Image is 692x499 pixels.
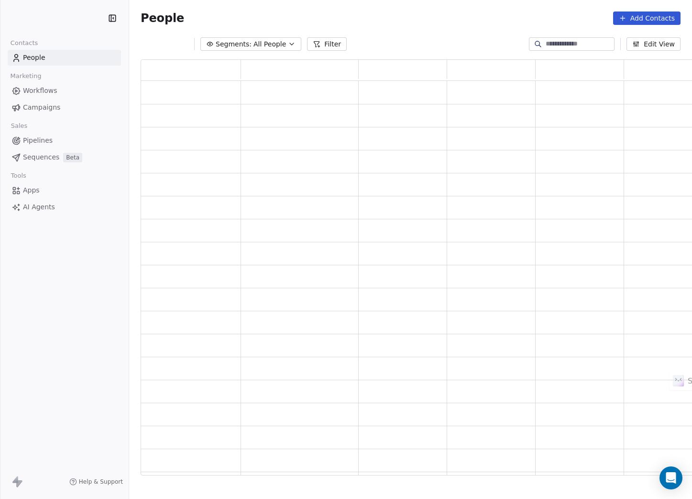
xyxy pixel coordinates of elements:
a: SequencesBeta [8,149,121,165]
span: People [23,53,45,63]
button: Filter [307,37,347,51]
span: Tools [7,169,30,183]
span: Apps [23,185,40,195]
a: Campaigns [8,100,121,115]
button: Add Contacts [613,11,681,25]
span: People [141,11,184,25]
span: Pipelines [23,136,53,146]
span: Contacts [6,36,42,50]
span: Segments: [216,39,252,49]
span: Workflows [23,86,57,96]
a: Apps [8,182,121,198]
span: Marketing [6,69,45,83]
span: All People [253,39,286,49]
span: AI Agents [23,202,55,212]
span: Beta [63,153,82,162]
a: AI Agents [8,199,121,215]
div: Open Intercom Messenger [659,466,682,489]
span: Sales [7,119,32,133]
span: Help & Support [79,478,123,486]
span: Campaigns [23,102,60,113]
a: People [8,50,121,66]
span: Sequences [23,152,59,162]
a: Help & Support [69,478,123,486]
button: Edit View [626,37,681,51]
a: Pipelines [8,133,121,148]
a: Workflows [8,83,121,99]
